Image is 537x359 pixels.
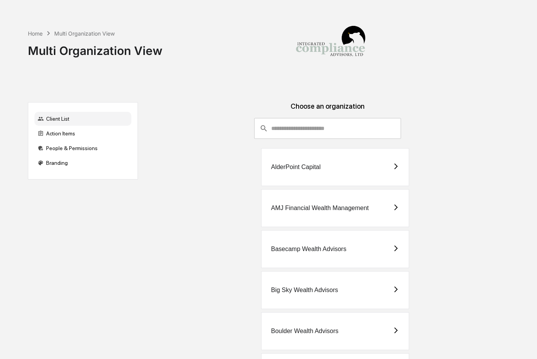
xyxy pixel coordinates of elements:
div: Boulder Wealth Advisors [271,328,338,335]
div: Choose an organization [144,102,511,118]
div: Home [28,30,43,37]
div: Big Sky Wealth Advisors [271,287,338,294]
div: consultant-dashboard__filter-organizations-search-bar [254,118,401,139]
div: Multi Organization View [28,38,162,58]
div: Client List [34,112,131,126]
div: AMJ Financial Wealth Management [271,205,368,212]
div: Basecamp Wealth Advisors [271,246,346,253]
img: Integrated Compliance Advisors [292,6,369,84]
div: Branding [34,156,131,170]
div: Action Items [34,127,131,140]
div: People & Permissions [34,141,131,155]
div: AlderPoint Capital [271,164,320,171]
div: Multi Organization View [54,30,115,37]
